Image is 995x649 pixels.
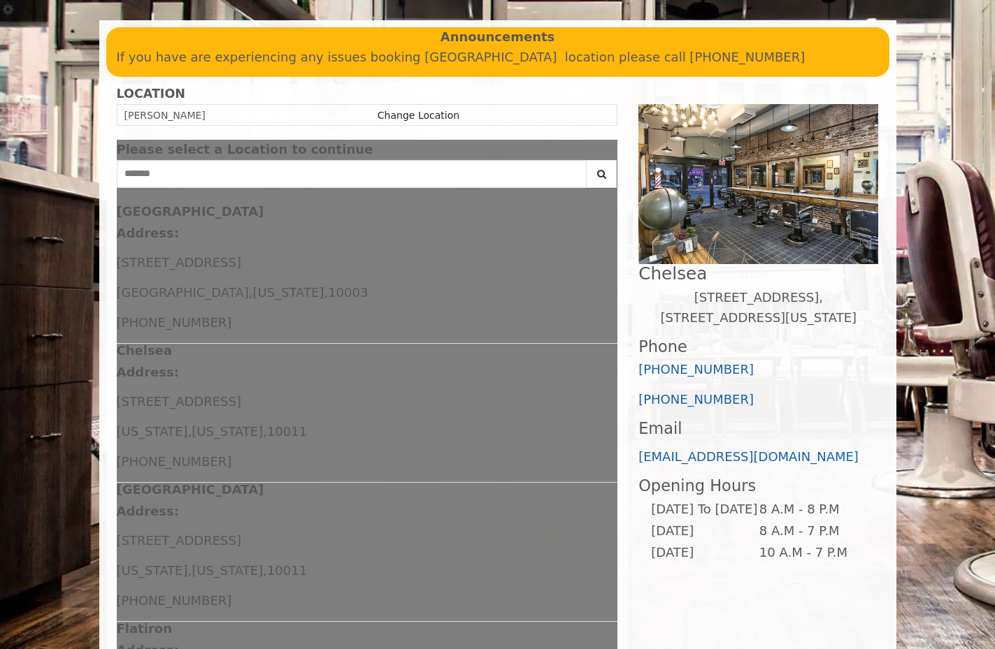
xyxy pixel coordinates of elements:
[267,563,307,578] span: 10011
[638,477,878,495] h3: Opening Hours
[117,365,179,379] b: Address:
[117,394,241,409] span: [STREET_ADDRESS]
[187,563,192,578] span: ,
[638,338,878,356] h3: Phone
[117,285,249,300] span: [GEOGRAPHIC_DATA]
[267,424,307,439] span: 10011
[117,563,188,578] span: [US_STATE]
[596,145,617,154] button: close dialog
[117,621,172,636] b: Flatiron
[650,520,758,542] td: [DATE]
[187,424,192,439] span: ,
[117,504,179,518] b: Address:
[117,454,232,469] span: [PHONE_NUMBER]
[117,48,879,68] p: If you have are experiencing any issues booking [GEOGRAPHIC_DATA] location please call [PHONE_NUM...
[117,226,179,240] b: Address:
[252,285,324,300] span: [US_STATE]
[117,204,264,219] b: [GEOGRAPHIC_DATA]
[638,449,859,464] a: [EMAIL_ADDRESS][DOMAIN_NAME]
[263,563,267,578] span: ,
[117,160,587,188] input: Search Center
[124,110,206,121] span: [PERSON_NAME]
[192,424,263,439] span: [US_STATE]
[759,499,867,520] td: 8 A.M - 8 P.M
[117,593,232,608] span: [PHONE_NUMBER]
[117,142,373,156] span: Please select a Location to continue
[378,110,459,121] a: Change Location
[650,499,758,520] td: [DATE] To [DATE]
[324,285,328,300] span: ,
[638,392,754,407] a: [PHONE_NUMBER]
[249,285,253,300] span: ,
[117,343,172,358] b: Chelsea
[650,542,758,564] td: [DATE]
[117,160,618,195] div: Center Select
[117,424,188,439] span: [US_STATE]
[638,264,878,283] h2: Chelsea
[263,424,267,439] span: ,
[117,255,241,270] span: [STREET_ADDRESS]
[594,169,610,179] i: Search button
[328,285,368,300] span: 10003
[192,563,263,578] span: [US_STATE]
[759,542,867,564] td: 10 A.M - 7 P.M
[759,520,867,542] td: 8 A.M - 7 P.M
[117,315,232,330] span: [PHONE_NUMBER]
[638,362,754,377] a: [PHONE_NUMBER]
[117,87,185,101] b: LOCATION
[441,27,555,48] b: Announcements
[117,482,264,497] b: [GEOGRAPHIC_DATA]
[638,288,878,328] p: [STREET_ADDRESS],[STREET_ADDRESS][US_STATE]
[117,533,241,548] span: [STREET_ADDRESS]
[638,420,878,437] h3: Email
